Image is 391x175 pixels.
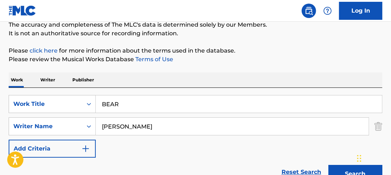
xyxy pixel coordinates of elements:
div: Writer Name [13,122,78,131]
img: help [323,6,332,15]
p: Publisher [70,72,96,87]
img: 9d2ae6d4665cec9f34b9.svg [81,144,90,153]
p: Work [9,72,25,87]
img: MLC Logo [9,5,36,16]
a: click here [30,47,58,54]
div: Work Title [13,100,78,108]
p: The accuracy and completeness of The MLC's data is determined solely by our Members. [9,21,382,29]
img: search [305,6,313,15]
a: Public Search [302,4,316,18]
p: It is not an authoritative source for recording information. [9,29,382,38]
iframe: Chat Widget [355,140,391,175]
p: Please review the Musical Works Database [9,55,382,64]
div: Help [320,4,335,18]
a: Log In [339,2,382,20]
img: Delete Criterion [374,117,382,135]
p: Please for more information about the terms used in the database. [9,46,382,55]
button: Add Criteria [9,140,96,158]
p: Writer [38,72,57,87]
a: Terms of Use [134,56,173,63]
div: Drag [357,148,361,169]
